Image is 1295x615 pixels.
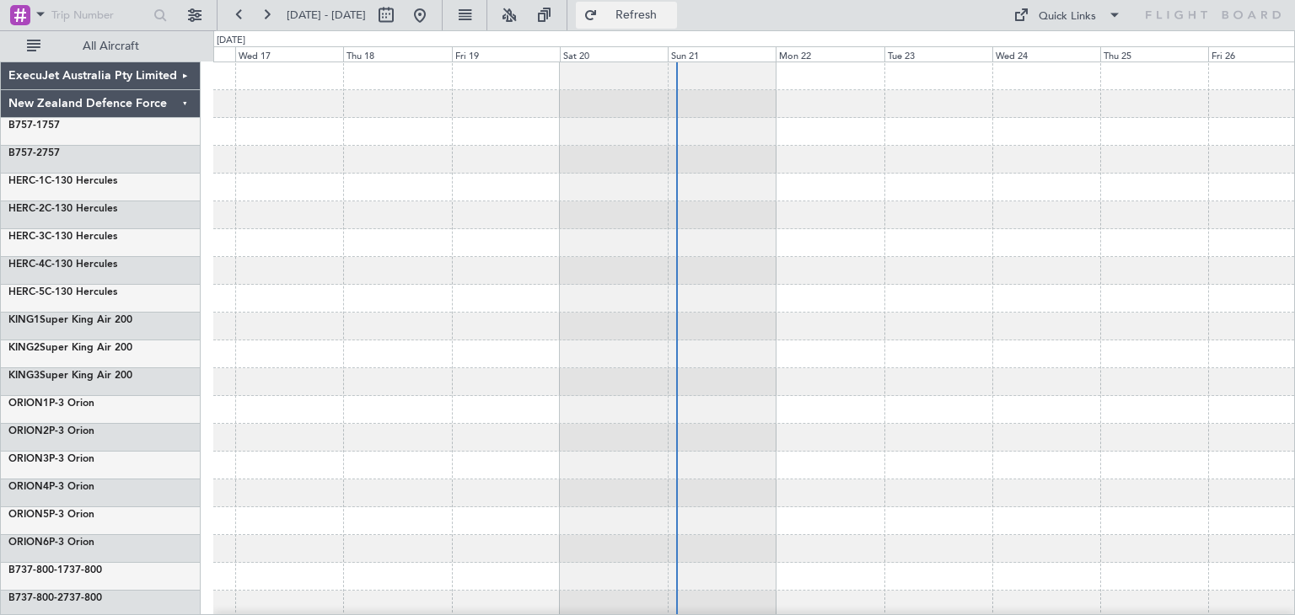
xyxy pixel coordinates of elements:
div: Thu 18 [343,46,451,61]
a: ORION2P-3 Orion [8,426,94,436]
span: HERC-4 [8,259,45,270]
div: Mon 22 [776,46,884,61]
span: ORION3 [8,454,49,464]
span: All Aircraft [44,40,178,52]
input: Trip Number [51,3,148,28]
a: KING2Super King Air 200 [8,343,132,353]
span: B737-800-2 [8,593,63,603]
div: Wed 17 [235,46,343,61]
a: KING1Super King Air 200 [8,315,132,325]
a: ORION5P-3 Orion [8,510,94,520]
span: KING1 [8,315,40,325]
button: All Aircraft [19,33,183,60]
a: HERC-5C-130 Hercules [8,287,117,297]
a: HERC-1C-130 Hercules [8,176,117,186]
span: Refresh [601,9,672,21]
div: Tue 23 [884,46,992,61]
div: Wed 24 [992,46,1100,61]
span: HERC-2 [8,204,45,214]
span: KING2 [8,343,40,353]
div: Sun 21 [668,46,776,61]
span: HERC-3 [8,232,45,242]
span: ORION6 [8,537,49,548]
span: [DATE] - [DATE] [287,8,366,23]
span: ORION4 [8,482,49,492]
a: HERC-4C-130 Hercules [8,259,117,270]
span: B737-800-1 [8,565,63,575]
a: HERC-3C-130 Hercules [8,232,117,242]
span: ORION2 [8,426,49,436]
div: Thu 25 [1100,46,1208,61]
div: [DATE] [217,34,245,48]
a: B737-800-2737-800 [8,593,102,603]
div: Quick Links [1039,8,1096,25]
a: ORION6P-3 Orion [8,537,94,548]
div: Fri 19 [452,46,560,61]
a: B757-2757 [8,148,60,158]
a: B757-1757 [8,120,60,131]
span: B757-2 [8,148,42,158]
span: B757-1 [8,120,42,131]
a: ORION3P-3 Orion [8,454,94,464]
span: ORION5 [8,510,49,520]
a: KING3Super King Air 200 [8,371,132,381]
div: Sat 20 [560,46,668,61]
a: HERC-2C-130 Hercules [8,204,117,214]
a: B737-800-1737-800 [8,565,102,575]
button: Refresh [576,2,677,29]
span: KING3 [8,371,40,381]
span: ORION1 [8,398,49,409]
a: ORION4P-3 Orion [8,482,94,492]
a: ORION1P-3 Orion [8,398,94,409]
button: Quick Links [1005,2,1130,29]
span: HERC-5 [8,287,45,297]
span: HERC-1 [8,176,45,186]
